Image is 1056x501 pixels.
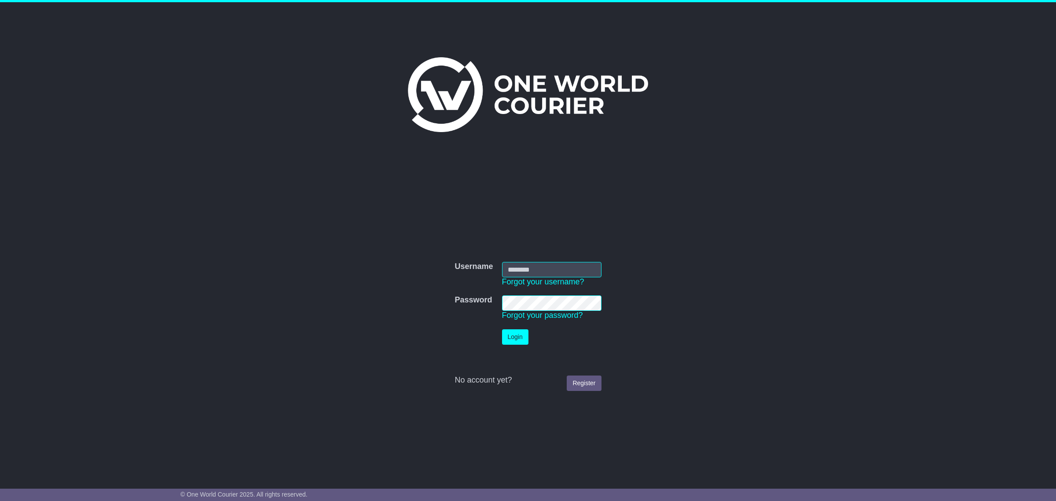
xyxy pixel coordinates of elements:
[408,57,648,132] img: One World
[455,262,493,272] label: Username
[455,376,601,385] div: No account yet?
[502,277,584,286] a: Forgot your username?
[455,295,492,305] label: Password
[502,329,528,345] button: Login
[502,311,583,320] a: Forgot your password?
[180,491,308,498] span: © One World Courier 2025. All rights reserved.
[567,376,601,391] a: Register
